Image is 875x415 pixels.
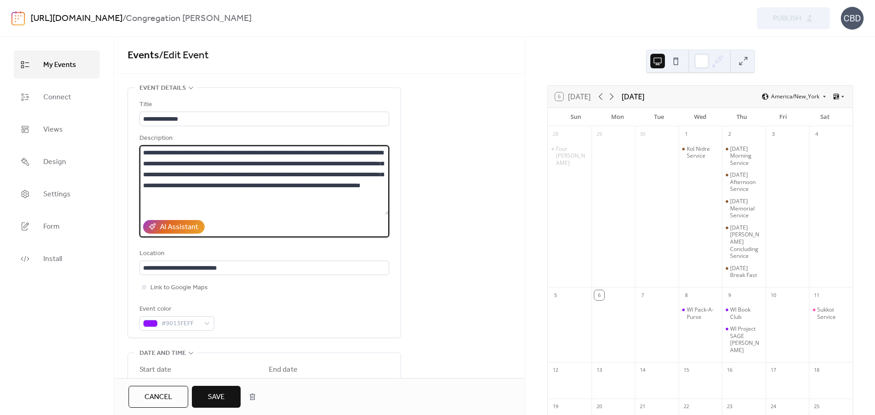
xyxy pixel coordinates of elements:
div: CBD [841,7,864,30]
div: WI Project SAGE [PERSON_NAME] [730,325,762,354]
b: / [123,10,126,27]
a: Form [14,212,100,240]
div: Yom Kippur Neilah Concluding​ Service [722,224,766,260]
div: Wed [679,108,721,126]
div: 5 [551,290,561,300]
span: Connect [43,90,71,104]
a: Install [14,245,100,272]
div: Sun [555,108,597,126]
span: Time [205,377,220,388]
div: WI Pack-A-Purse [679,306,722,320]
span: My Events [43,58,76,72]
div: 7 [638,290,648,300]
div: 6 [594,290,604,300]
span: Settings [43,187,71,201]
b: Congregation [PERSON_NAME] [126,10,252,27]
div: 21 [638,402,648,412]
div: 9 [725,290,735,300]
div: Yom Kippur ​Morning Service [722,145,766,167]
div: 3 [768,129,778,139]
div: 12 [551,365,561,375]
span: Form [43,220,60,234]
div: Sukkot Service [809,306,853,320]
div: 29 [594,129,604,139]
div: Fri [762,108,804,126]
div: Location [139,248,387,259]
div: Event color [139,304,212,315]
div: AI Assistant [160,222,198,233]
div: 22 [681,402,691,412]
span: Date [139,377,153,388]
div: [DATE] Memorial Service [730,198,762,219]
div: 23 [725,402,735,412]
div: 20 [594,402,604,412]
div: Description [139,133,387,144]
div: 1 [681,129,691,139]
div: 25 [812,402,822,412]
div: [DATE] [622,91,644,102]
span: Save [208,392,225,403]
a: Settings [14,180,100,208]
a: Views [14,115,100,143]
span: Link to Google Maps [150,282,208,293]
div: Mon [597,108,638,126]
div: 15 [681,365,691,375]
div: 17 [768,365,778,375]
div: 10 [768,290,778,300]
span: America/New_York [771,94,819,99]
span: Date and time [139,348,186,359]
div: Four Winters [548,145,592,167]
div: Start date [139,364,171,375]
div: Thu [721,108,762,126]
button: Save [192,386,241,408]
div: 19 [551,402,561,412]
span: Views [43,123,63,137]
span: Date [269,377,283,388]
button: Cancel [129,386,188,408]
div: 8 [681,290,691,300]
div: 13 [594,365,604,375]
div: 18 [812,365,822,375]
a: My Events [14,51,100,78]
div: WI Project SAGE Vigil [722,325,766,354]
div: Sukkot Service [817,306,849,320]
div: WI Book Club [730,306,762,320]
div: [DATE] ​Morning Service [730,145,762,167]
button: AI Assistant [143,220,205,234]
div: 4 [812,129,822,139]
img: logo [11,11,25,26]
div: 16 [725,365,735,375]
a: [URL][DOMAIN_NAME] [31,10,123,27]
div: 14 [638,365,648,375]
div: Four [PERSON_NAME] [556,145,588,167]
span: Cancel [144,392,172,403]
div: [DATE] Break Fast [730,265,762,279]
div: 2 [725,129,735,139]
div: Kol Nidre Service [687,145,719,159]
span: / Edit Event [159,46,209,66]
div: 30 [638,129,648,139]
div: Kol Nidre Service [679,145,722,159]
span: Design [43,155,66,169]
div: Yom Kippur ​​Afternoon Service [722,171,766,193]
div: 11 [812,290,822,300]
div: Yom Kippur Break Fast [722,265,766,279]
div: End date [269,364,298,375]
a: Events [128,46,159,66]
span: Time [335,377,349,388]
div: Yom Kippur Memorial Service [722,198,766,219]
a: Connect [14,83,100,111]
div: 24 [768,402,778,412]
div: Title [139,99,387,110]
div: [DATE] ​​Afternoon Service [730,171,762,193]
div: WI Pack-A-Purse [687,306,719,320]
span: Install [43,252,62,266]
div: 28 [551,129,561,139]
div: Sat [804,108,845,126]
span: #9013FEFF [161,318,200,329]
div: Tue [638,108,679,126]
a: Design [14,148,100,175]
span: Event details [139,83,186,94]
div: WI Book Club [722,306,766,320]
